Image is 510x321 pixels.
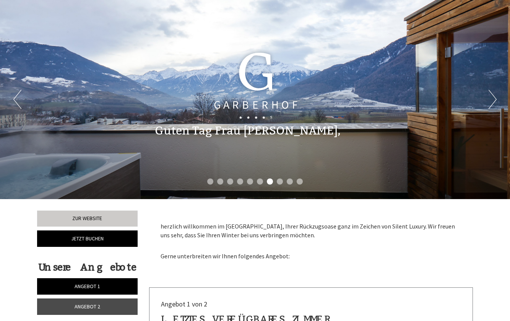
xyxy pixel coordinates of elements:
a: Zur Website [37,211,138,227]
p: herzlich willkommen im [GEOGRAPHIC_DATA], Ihrer Rückzugsoase ganz im Zeichen von Silent Luxury. W... [161,222,462,240]
p: Gerne unterbreiten wir Ihnen folgendes Angebot: [161,243,462,261]
a: Jetzt buchen [37,230,138,247]
span: Angebot 2 [75,303,100,310]
h1: Guten Tag Frau [PERSON_NAME], [155,125,341,137]
div: Unsere Angebote [37,260,138,274]
span: Angebot 1 von 2 [161,300,207,308]
button: Previous [13,90,21,109]
span: Angebot 1 [75,283,100,290]
button: Next [489,90,497,109]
